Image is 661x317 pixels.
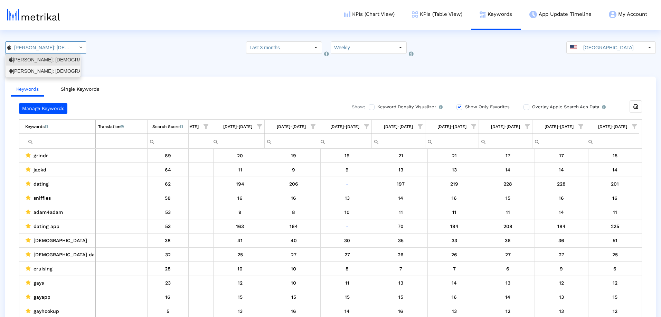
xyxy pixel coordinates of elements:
[529,11,537,18] img: app-update-menu-icon.png
[323,208,371,217] div: 7/12/25
[632,124,637,129] span: Show filter options for column '08/10/25-08/16/25'
[425,120,479,134] td: Column 07/20/25-07/26/25
[376,103,443,111] label: Keyword Density Visualizer
[34,307,59,316] span: gayhookup
[95,134,147,148] td: Filter cell
[150,264,186,273] div: 28
[150,293,186,301] div: 16
[430,194,479,202] div: 7/26/25
[591,293,640,301] div: 8/16/25
[150,165,186,174] div: 64
[463,103,510,111] label: Show Only Favorites
[537,264,586,273] div: 8/9/25
[377,278,425,287] div: 7/19/25
[98,122,124,131] div: Translation
[591,222,640,231] div: 8/16/25
[537,278,586,287] div: 8/9/25
[34,236,87,245] span: [DEMOGRAPHIC_DATA]
[484,264,532,273] div: 8/2/25
[630,100,642,113] div: Export all data
[147,120,189,134] td: Column Search Score
[96,136,147,147] input: Filter cell
[384,122,413,131] div: [DATE]-[DATE]
[147,134,189,148] td: Filter cell
[211,120,264,134] td: Column 06/22/25-06/28/25
[430,264,479,273] div: 7/26/25
[150,151,186,160] div: 89
[430,236,479,245] div: 7/26/25
[377,293,425,301] div: 7/19/25
[270,208,318,217] div: 7/5/25
[270,236,318,245] div: 7/5/25
[5,54,38,66] button: Add App
[430,179,479,188] div: 7/26/25
[578,124,583,129] span: Show filter options for column '08/03/25-08/09/25'
[216,307,264,316] div: 6/28/25
[150,222,186,231] div: 53
[371,120,425,134] td: Column 07/13/25-07/19/25
[345,103,365,114] div: Show:
[270,264,318,273] div: 7/5/25
[591,278,640,287] div: 8/16/25
[7,9,60,21] img: metrical-logo-light.png
[591,179,640,188] div: 8/16/25
[377,179,425,188] div: 7/19/25
[211,134,264,148] td: Filter cell
[270,222,318,231] div: 7/5/25
[323,307,371,316] div: 7/12/25
[150,179,186,188] div: 62
[532,134,586,148] td: Filter cell
[377,208,425,217] div: 7/19/25
[323,222,371,231] div: 7/12/25
[430,208,479,217] div: 7/26/25
[364,124,369,129] span: Show filter options for column '07/06/25-07/12/25'
[537,236,586,245] div: 8/9/25
[216,222,264,231] div: 6/28/25
[216,278,264,287] div: 6/28/25
[277,122,306,131] div: [DATE]-[DATE]
[34,250,104,259] span: [DEMOGRAPHIC_DATA] dating
[484,208,532,217] div: 8/2/25
[216,208,264,217] div: 6/28/25
[270,278,318,287] div: 7/5/25
[264,134,318,148] td: Filter cell
[34,222,59,231] span: dating app
[344,11,350,17] img: kpi-chart-menu-icon.png
[211,136,264,147] input: Filter cell
[591,307,640,316] div: 8/16/25
[437,122,466,131] div: [DATE]-[DATE]
[532,136,586,147] input: Filter cell
[586,134,639,148] td: Filter cell
[537,293,586,301] div: 8/9/25
[310,42,322,53] div: Select
[609,11,616,18] img: my-account-menu-icon.png
[270,250,318,259] div: 7/5/25
[323,151,371,160] div: 7/12/25
[484,250,532,259] div: 8/2/25
[265,136,318,147] input: Filter cell
[257,124,262,129] span: Show filter options for column '06/22/25-06/28/25'
[430,293,479,301] div: 7/26/25
[34,208,63,217] span: adam4adam
[216,293,264,301] div: 6/28/25
[371,134,425,148] td: Filter cell
[537,194,586,202] div: 8/9/25
[377,151,425,160] div: 7/19/25
[484,307,532,316] div: 8/2/25
[9,68,77,75] div: [PERSON_NAME]: [DEMOGRAPHIC_DATA] Dating & [DEMOGRAPHIC_DATA] Chat <com.archerapp.[PERSON_NAME]>
[418,124,423,129] span: Show filter options for column '07/13/25-07/19/25'
[150,278,186,287] div: 23
[152,122,183,131] div: Search Score
[644,42,655,53] div: Select
[377,307,425,316] div: 7/19/25
[586,120,639,134] td: Column 08/10/25-08/16/25
[34,179,49,188] span: dating
[395,42,406,53] div: Select
[150,208,186,217] div: 53
[484,236,532,245] div: 8/2/25
[377,236,425,245] div: 7/19/25
[34,278,44,287] span: gays
[377,222,425,231] div: 7/19/25
[377,165,425,174] div: 7/19/25
[377,194,425,202] div: 7/19/25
